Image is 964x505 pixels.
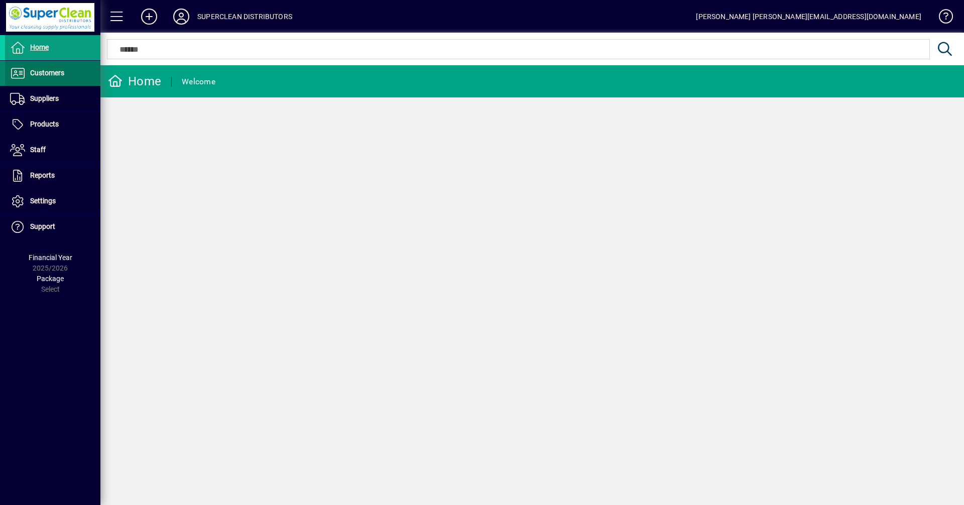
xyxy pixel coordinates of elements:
[5,86,100,111] a: Suppliers
[5,163,100,188] a: Reports
[108,73,161,89] div: Home
[5,214,100,239] a: Support
[29,254,72,262] span: Financial Year
[30,94,59,102] span: Suppliers
[931,2,951,35] a: Knowledge Base
[5,138,100,163] a: Staff
[30,222,55,230] span: Support
[5,61,100,86] a: Customers
[696,9,921,25] div: [PERSON_NAME] [PERSON_NAME][EMAIL_ADDRESS][DOMAIN_NAME]
[30,197,56,205] span: Settings
[165,8,197,26] button: Profile
[30,146,46,154] span: Staff
[30,171,55,179] span: Reports
[182,74,215,90] div: Welcome
[133,8,165,26] button: Add
[30,69,64,77] span: Customers
[5,189,100,214] a: Settings
[30,120,59,128] span: Products
[30,43,49,51] span: Home
[197,9,292,25] div: SUPERCLEAN DISTRIBUTORS
[5,112,100,137] a: Products
[37,275,64,283] span: Package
